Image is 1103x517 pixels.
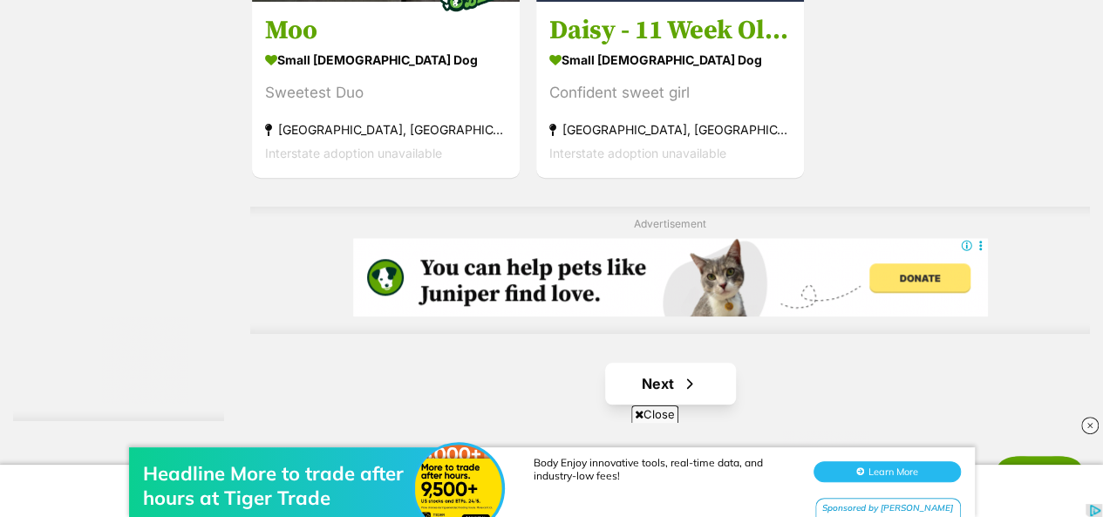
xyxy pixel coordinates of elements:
span: Interstate adoption unavailable [549,146,726,161]
strong: small [DEMOGRAPHIC_DATA] Dog [265,48,507,73]
div: Sweetest Duo [265,82,507,105]
div: Sponsored by [PERSON_NAME] [815,85,961,107]
a: Next page [605,363,736,405]
strong: [GEOGRAPHIC_DATA], [GEOGRAPHIC_DATA] [265,119,507,142]
a: Moo small [DEMOGRAPHIC_DATA] Dog Sweetest Duo [GEOGRAPHIC_DATA], [GEOGRAPHIC_DATA] Interstate ado... [252,2,520,179]
nav: Pagination [250,363,1090,405]
iframe: Advertisement [353,238,988,316]
strong: [GEOGRAPHIC_DATA], [GEOGRAPHIC_DATA] [549,119,791,142]
span: Close [631,405,678,423]
h3: Moo [265,15,507,48]
div: Body Enjoy innovative tools, real-time data, and industry-low fees! [534,44,795,70]
img: Headline More to trade after hours at Tiger Trade [415,32,502,119]
button: Learn More [814,49,961,70]
span: Interstate adoption unavailable [265,146,442,161]
a: Daisy - 11 Week Old Pug X Dachshund small [DEMOGRAPHIC_DATA] Dog Confident sweet girl [GEOGRAPHIC... [536,2,804,179]
div: Headline More to trade after hours at Tiger Trade [143,49,422,98]
div: Advertisement [250,207,1090,335]
h3: Daisy - 11 Week Old Pug X Dachshund [549,15,791,48]
img: close_rtb.svg [1081,417,1099,434]
div: Confident sweet girl [549,82,791,105]
strong: small [DEMOGRAPHIC_DATA] Dog [549,48,791,73]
